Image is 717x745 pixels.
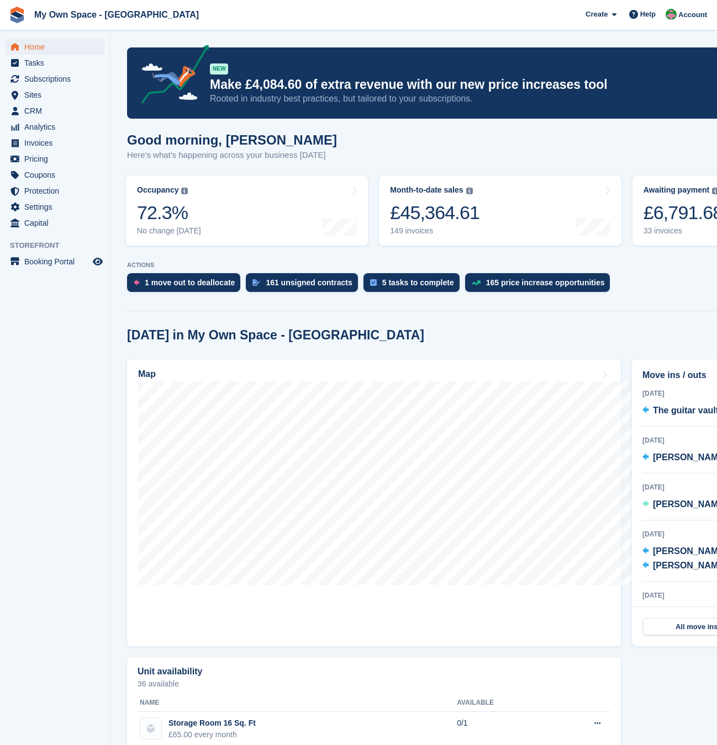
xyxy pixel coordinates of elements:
[486,278,605,287] div: 165 price increase opportunities
[140,718,161,739] img: blank-unit-type-icon-ffbac7b88ba66c5e286b0e438baccc4b9c83835d4c34f86887a83fc20ec27e7b.svg
[6,135,104,151] a: menu
[6,103,104,119] a: menu
[137,201,201,224] div: 72.3%
[10,240,110,251] span: Storefront
[181,188,188,194] img: icon-info-grey-7440780725fd019a000dd9b08b2336e03edf1995a4989e88bcd33f0948082b44.svg
[24,151,91,167] span: Pricing
[6,55,104,71] a: menu
[168,717,256,729] div: Storage Room 16 Sq. Ft
[363,273,465,297] a: 5 tasks to complete
[24,199,91,215] span: Settings
[24,103,91,119] span: CRM
[127,273,246,297] a: 1 move out to deallocate
[6,167,104,183] a: menu
[24,183,91,199] span: Protection
[390,226,479,236] div: 149 invoices
[6,87,104,103] a: menu
[168,729,256,741] div: £65.00 every month
[390,185,463,195] div: Month-to-date sales
[6,215,104,231] a: menu
[138,667,202,677] h2: Unit availability
[91,255,104,268] a: Preview store
[132,45,209,108] img: price-adjustments-announcement-icon-8257ccfd72463d97f412b2fc003d46551f7dbcb40ab6d574587a9cd5c0d94...
[24,135,91,151] span: Invoices
[252,279,260,286] img: contract_signature_icon-13c848040528278c33f63329250d36e43548de30e8caae1d1a13099fd9432cc5.svg
[210,63,228,74] div: NEW
[24,119,91,135] span: Analytics
[127,149,337,162] p: Here's what's happening across your business [DATE]
[127,328,424,343] h2: [DATE] in My Own Space - [GEOGRAPHIC_DATA]
[30,6,203,24] a: My Own Space - [GEOGRAPHIC_DATA]
[24,254,91,269] span: Booking Portal
[24,71,91,87] span: Subscriptions
[6,119,104,135] a: menu
[246,273,363,297] a: 161 unsigned contracts
[465,273,616,297] a: 165 price increase opportunities
[370,279,377,286] img: task-75834270c22a3079a89374b754ae025e5fb1db73e45f91037f5363f120a921f8.svg
[126,175,368,246] a: Occupancy 72.3% No change [DATE]
[644,185,710,195] div: Awaiting payment
[24,55,91,71] span: Tasks
[390,201,479,224] div: £45,364.61
[382,278,454,287] div: 5 tasks to complete
[6,199,104,215] a: menu
[24,39,91,55] span: Home
[640,9,656,20] span: Help
[678,9,707,20] span: Account
[127,359,621,646] a: Map
[134,279,139,286] img: move_outs_to_deallocate_icon-f764333ba52eb49d3ac5e1228854f67142a1ed5810a6f6cc68b1a99e826820c5.svg
[9,7,25,23] img: stora-icon-8386f47178a22dfd0bd8f6a31ec36ba5ce8667c1dd55bd0f319d3a0aa187defe.svg
[379,175,621,246] a: Month-to-date sales £45,364.61 149 invoices
[127,132,337,147] h1: Good morning, [PERSON_NAME]
[24,87,91,103] span: Sites
[457,694,551,712] th: Available
[6,39,104,55] a: menu
[6,151,104,167] a: menu
[138,694,457,712] th: Name
[6,71,104,87] a: menu
[466,188,473,194] img: icon-info-grey-7440780725fd019a000dd9b08b2336e03edf1995a4989e88bcd33f0948082b44.svg
[666,9,677,20] img: Millie Webb
[6,254,104,269] a: menu
[145,278,235,287] div: 1 move out to deallocate
[138,369,156,379] h2: Map
[24,215,91,231] span: Capital
[24,167,91,183] span: Coupons
[137,185,178,195] div: Occupancy
[472,280,481,285] img: price_increase_opportunities-93ffe204e8149a01c8c9dc8f82e8f89637d9d84a8eef4429ea346261dce0b2c0.svg
[138,680,610,688] p: 36 available
[586,9,608,20] span: Create
[266,278,352,287] div: 161 unsigned contracts
[6,183,104,199] a: menu
[137,226,201,236] div: No change [DATE]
